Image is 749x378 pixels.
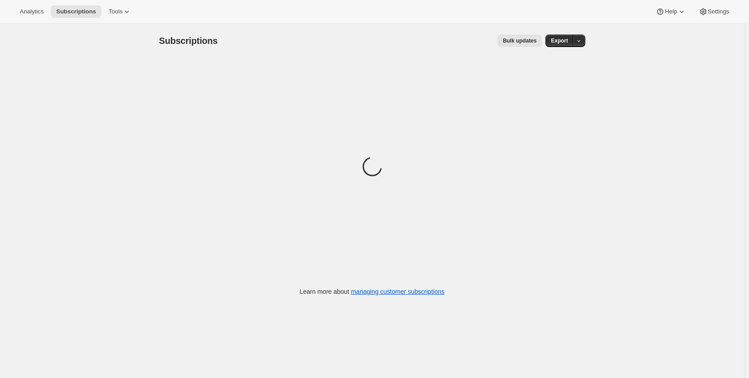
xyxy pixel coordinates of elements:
[56,8,96,15] span: Subscriptions
[650,5,691,18] button: Help
[545,34,573,47] button: Export
[551,37,568,44] span: Export
[51,5,101,18] button: Subscriptions
[665,8,677,15] span: Help
[20,8,44,15] span: Analytics
[103,5,137,18] button: Tools
[300,287,444,296] p: Learn more about
[14,5,49,18] button: Analytics
[109,8,122,15] span: Tools
[693,5,735,18] button: Settings
[708,8,729,15] span: Settings
[503,37,536,44] span: Bulk updates
[159,36,218,46] span: Subscriptions
[351,288,444,295] a: managing customer subscriptions
[497,34,542,47] button: Bulk updates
